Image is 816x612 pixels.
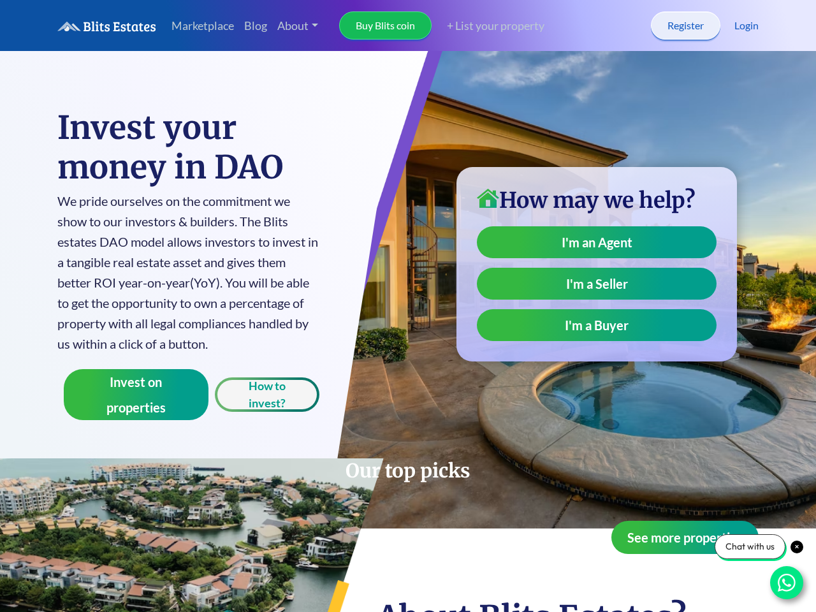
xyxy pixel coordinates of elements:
h1: Invest your money in DAO [57,108,319,187]
a: Buy Blits coin [339,11,432,40]
img: home-icon [477,189,499,208]
button: How to invest? [215,377,319,412]
button: Invest on properties [64,369,208,420]
a: I'm a Buyer [477,309,717,341]
a: Blog [239,12,272,40]
button: See more properties [611,521,759,554]
h2: Our top picks [57,458,759,483]
p: We pride ourselves on the commitment we show to our investors & builders. The Blits estates DAO m... [57,191,319,354]
a: Login [734,18,759,33]
a: Marketplace [166,12,239,40]
a: I'm an Agent [477,226,717,258]
img: logo.6a08bd47fd1234313fe35534c588d03a.svg [57,21,156,32]
a: + List your property [432,17,544,34]
h3: How may we help? [477,187,717,214]
a: Register [651,11,720,40]
div: Chat with us [715,534,785,559]
a: About [272,12,323,40]
a: I'm a Seller [477,268,717,300]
